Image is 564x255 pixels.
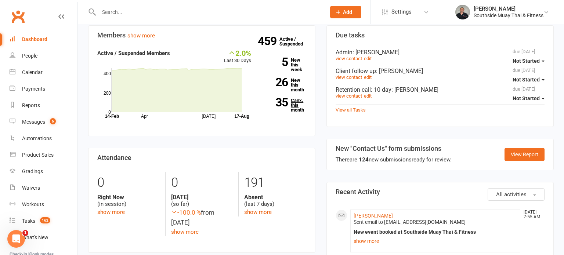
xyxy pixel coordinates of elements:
a: Tasks 162 [10,213,77,229]
div: [PERSON_NAME] [474,6,543,12]
a: Calendar [10,64,77,81]
button: All activities [488,188,545,201]
a: View Report [505,148,545,161]
div: 0 [171,172,233,194]
div: (so far) [171,194,233,208]
a: Clubworx [9,7,27,26]
a: show more [244,209,272,215]
div: Gradings [22,168,43,174]
span: All activities [496,191,527,198]
div: Waivers [22,185,40,191]
button: Not Started [513,54,545,68]
a: Gradings [10,163,77,180]
a: view contact [336,74,362,80]
div: (last 7 days) [244,194,306,208]
h3: Due tasks [336,32,545,39]
div: Workouts [22,201,44,207]
button: Not Started [513,73,545,86]
div: 2.0% [224,49,251,57]
a: 26New this month [262,78,306,92]
a: Reports [10,97,77,114]
img: thumb_image1524148262.png [455,5,470,19]
span: : [PERSON_NAME] [391,86,438,93]
span: 1 [22,230,28,236]
a: Messages 6 [10,114,77,130]
h3: New "Contact Us" form submissions [336,145,452,152]
a: Workouts [10,196,77,213]
span: 162 [40,217,50,223]
a: 5New this week [262,58,306,72]
div: from [DATE] [171,208,233,227]
div: Product Sales [22,152,54,158]
span: Settings [391,4,412,20]
iframe: Intercom live chat [7,230,25,248]
time: [DATE] 7:55 AM [520,210,544,219]
a: show more [354,236,517,246]
a: edit [364,74,372,80]
strong: Active / Suspended Members [97,50,170,57]
a: edit [364,93,372,99]
div: There are new submissions ready for review. [336,155,452,164]
a: [PERSON_NAME] [354,213,393,219]
a: show more [127,32,155,39]
span: Not Started [513,77,540,83]
div: Retention call: 10 day [336,86,545,93]
strong: Right Now [97,194,160,201]
div: Messages [22,119,45,125]
strong: Absent [244,194,306,201]
a: People [10,48,77,64]
div: What's New [22,234,48,240]
strong: [DATE] [171,194,233,201]
a: view contact [336,93,362,99]
a: view contact [336,56,362,61]
a: show more [97,209,125,215]
span: Sent email to [EMAIL_ADDRESS][DOMAIN_NAME] [354,219,466,225]
div: Calendar [22,69,43,75]
a: 35Canx. this month [262,98,306,112]
div: New event booked at Southside Muay Thai & Fitness [354,229,517,235]
a: Automations [10,130,77,147]
div: Dashboard [22,36,47,42]
span: Not Started [513,58,540,64]
div: Admin [336,49,545,56]
div: Tasks [22,218,35,224]
a: edit [364,56,372,61]
a: Dashboard [10,31,77,48]
button: Add [330,6,361,18]
h3: Recent Activity [336,188,545,196]
div: Automations [22,135,52,141]
div: 0 [97,172,160,194]
a: 459Active / Suspended [279,31,312,52]
a: show more [171,229,199,235]
div: Last 30 Days [224,49,251,65]
div: Payments [22,86,45,92]
button: Not Started [513,92,545,105]
span: : [PERSON_NAME] [376,68,423,74]
a: Payments [10,81,77,97]
div: 191 [244,172,306,194]
span: 6 [50,118,56,124]
a: Waivers [10,180,77,196]
div: People [22,53,37,59]
h3: Attendance [97,154,306,161]
strong: 459 [258,36,279,47]
span: : [PERSON_NAME] [352,49,399,56]
a: What's New [10,229,77,246]
div: Client follow up [336,68,545,74]
strong: 35 [262,97,288,108]
span: -100.0 % [171,209,201,216]
strong: 5 [262,57,288,68]
div: Southside Muay Thai & Fitness [474,12,543,19]
h3: Members [97,32,306,39]
input: Search... [97,7,321,17]
div: Reports [22,102,40,108]
div: (in session) [97,194,160,208]
strong: 124 [359,156,369,163]
strong: 26 [262,77,288,88]
a: View all Tasks [336,107,366,113]
span: Not Started [513,95,540,101]
span: Add [343,9,352,15]
a: Product Sales [10,147,77,163]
